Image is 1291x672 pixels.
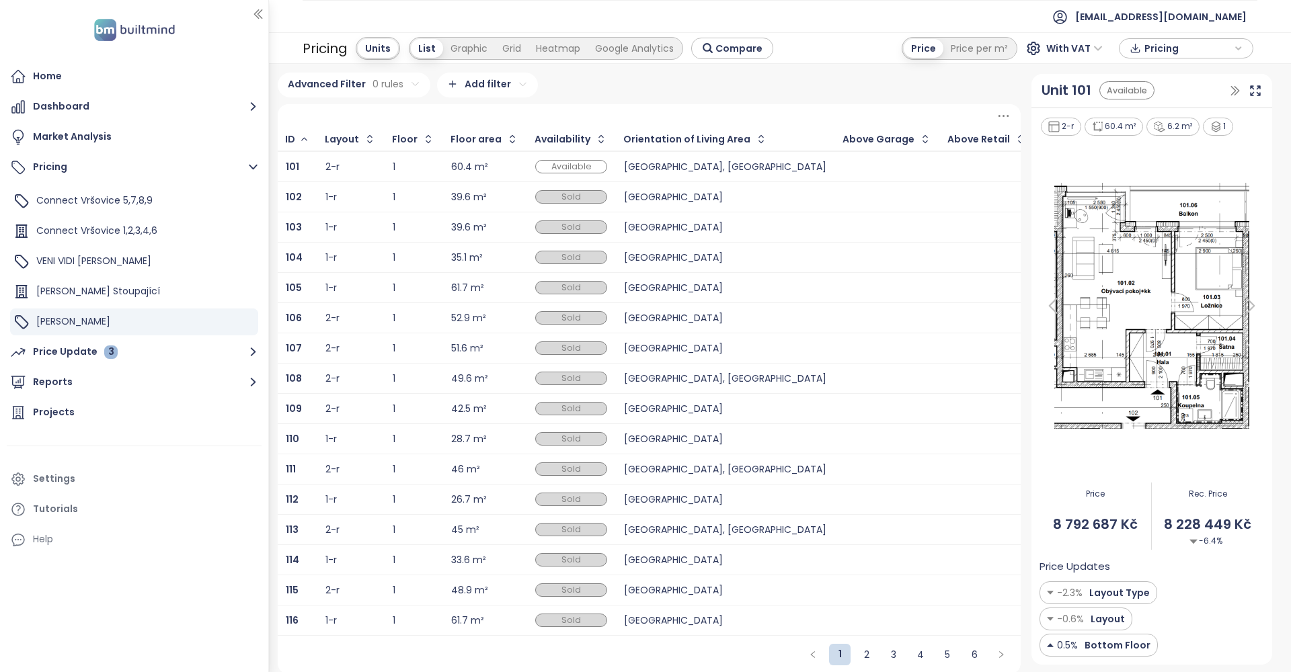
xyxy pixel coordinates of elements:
img: logo [90,16,179,44]
div: Units [358,39,398,58]
div: 51.6 m² [451,344,483,353]
div: Help [33,531,53,548]
div: 2-r [325,405,340,413]
div: [GEOGRAPHIC_DATA], [GEOGRAPHIC_DATA] [624,526,826,534]
li: Next Page [990,644,1012,665]
span: Layout [1087,612,1125,626]
b: 108 [286,372,302,385]
a: 1 [829,644,851,664]
div: Sold [535,402,607,416]
li: 4 [910,644,931,665]
div: 60.4 m² [1085,118,1144,136]
div: Home [33,68,62,85]
div: Heatmap [529,39,588,58]
div: Availability [535,135,590,144]
a: 113 [286,526,299,534]
div: [GEOGRAPHIC_DATA], [GEOGRAPHIC_DATA] [624,374,826,383]
div: Sold [535,553,607,567]
span: 0.5% [1057,638,1078,653]
span: left [809,650,817,659]
a: 104 [286,253,303,262]
span: Layout Type [1086,585,1150,600]
div: 2-r [325,344,340,353]
div: 49.6 m² [451,374,488,383]
img: Decrease [1047,612,1054,626]
div: [GEOGRAPHIC_DATA] [624,616,826,625]
div: 2-r [325,465,340,474]
div: 1 [393,616,434,625]
a: 109 [286,405,302,413]
b: 101 [286,160,299,173]
button: Dashboard [7,93,262,120]
div: Above Retail [947,135,1010,144]
img: Decrease [1047,638,1054,653]
div: 3 [104,345,118,359]
span: -2.3% [1057,585,1083,600]
div: 35.1 m² [451,253,483,262]
div: 1 [393,586,434,595]
span: Connect Vršovice 1,2,3,4,6 [36,224,157,237]
b: 110 [286,432,299,446]
a: 115 [286,586,299,595]
img: Decrease [1047,585,1054,600]
div: Sold [535,432,607,446]
li: 1 [829,644,851,665]
div: Sold [535,341,607,355]
a: 102 [286,193,302,202]
div: VENI VIDI [PERSON_NAME] [10,248,258,275]
div: Orientation of Living Area [623,135,750,144]
a: Projects [7,399,262,426]
div: 2-r [325,314,340,323]
span: 8 792 687 Kč [1040,514,1151,535]
div: 46 m² [451,465,480,474]
div: 1 [393,163,434,171]
b: 115 [286,583,299,597]
div: [GEOGRAPHIC_DATA] [624,586,826,595]
div: 2-r [325,526,340,534]
div: Grid [495,39,529,58]
a: 101 [286,163,299,171]
a: Home [7,63,262,90]
b: 107 [286,341,302,355]
a: 105 [286,284,302,292]
div: [PERSON_NAME] [10,308,258,335]
div: 2-r [1041,118,1081,136]
b: 113 [286,523,299,536]
b: 116 [286,614,299,627]
span: Bottom Floor [1081,638,1150,653]
div: 26.7 m² [451,495,487,504]
a: 2 [857,644,877,665]
div: Floor area [451,135,502,144]
a: Tutorials [7,496,262,523]
div: 1-r [325,435,337,444]
div: Sold [535,220,607,235]
div: 33.6 m² [451,556,486,564]
div: [PERSON_NAME] Stoupající [10,278,258,305]
div: Connect Vršovice 1,2,3,4,6 [10,218,258,245]
div: 61.7 m² [451,616,484,625]
div: List [411,39,443,58]
span: -0.6% [1057,612,1084,626]
b: 102 [286,190,302,204]
div: 1 [393,193,434,202]
div: Price Update [33,343,118,360]
a: 106 [286,314,302,323]
button: Reports [7,369,262,396]
div: 39.6 m² [451,193,487,202]
span: [PERSON_NAME] Stoupající [36,284,160,298]
span: 0 rules [373,77,403,91]
b: 109 [286,402,302,415]
div: Unit 101 [1042,80,1091,101]
div: Sold [535,462,607,476]
div: [GEOGRAPHIC_DATA] [624,253,826,262]
div: 42.5 m² [451,405,487,413]
div: Sold [535,583,607,597]
a: 6 [964,644,984,665]
div: Sold [535,614,607,628]
div: 2-r [325,374,340,383]
a: 4 [910,644,931,665]
div: [GEOGRAPHIC_DATA], [GEOGRAPHIC_DATA] [624,465,826,474]
img: Floor plan [1040,179,1264,433]
span: [EMAIL_ADDRESS][DOMAIN_NAME] [1075,1,1247,33]
div: ID [285,135,295,144]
